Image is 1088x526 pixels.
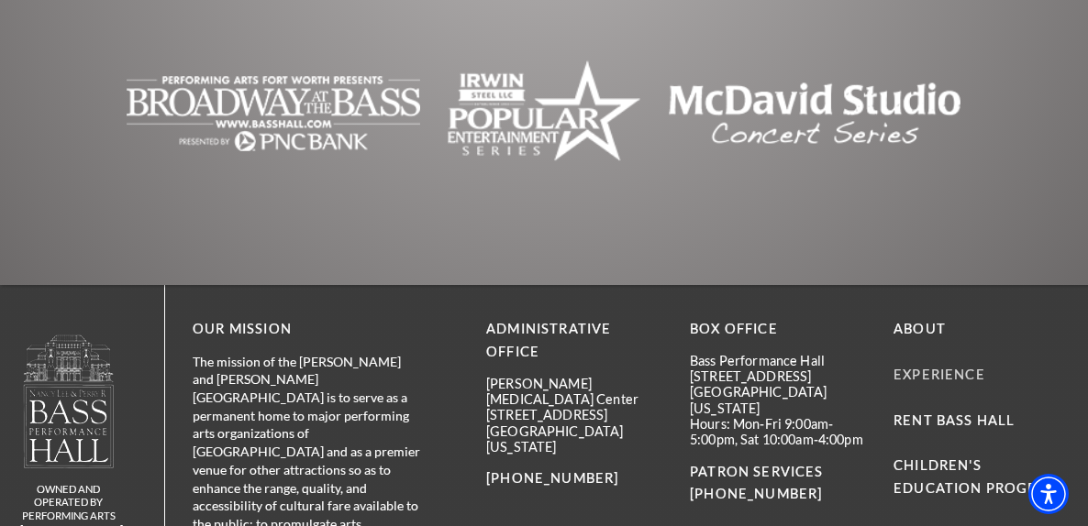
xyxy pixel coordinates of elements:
p: [PERSON_NAME][MEDICAL_DATA] Center [486,376,662,408]
p: BOX OFFICE [690,318,866,341]
p: [PHONE_NUMBER] [486,467,662,490]
img: The image is blank or empty. [127,59,420,169]
a: Children's Education Program [894,457,1060,496]
p: [GEOGRAPHIC_DATA][US_STATE] [690,384,866,416]
a: About [894,321,946,336]
a: Text logo for "McDavid Studio Concert Series" in a clean, modern font. - open in a new tab [668,101,961,122]
p: [GEOGRAPHIC_DATA][US_STATE] [486,423,662,455]
p: Bass Performance Hall [690,353,866,368]
p: Administrative Office [486,318,662,364]
p: [STREET_ADDRESS] [486,407,662,422]
p: Hours: Mon-Fri 9:00am-5:00pm, Sat 10:00am-4:00pm [690,416,866,448]
a: Experience [894,367,985,382]
a: The image is blank or empty. - open in a new tab [127,101,420,122]
p: OUR MISSION [193,318,422,341]
img: owned and operated by Performing Arts Fort Worth, A NOT-FOR-PROFIT 501(C)3 ORGANIZATION [22,334,116,468]
img: Text logo for "McDavid Studio Concert Series" in a clean, modern font. [668,59,961,169]
a: Rent Bass Hall [894,412,1015,428]
p: PATRON SERVICES [PHONE_NUMBER] [690,461,866,507]
div: Accessibility Menu [1028,474,1069,514]
img: The image is completely blank with no visible content. [448,53,639,175]
a: The image is completely blank with no visible content. - open in a new tab [448,101,639,122]
p: [STREET_ADDRESS] [690,368,866,384]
